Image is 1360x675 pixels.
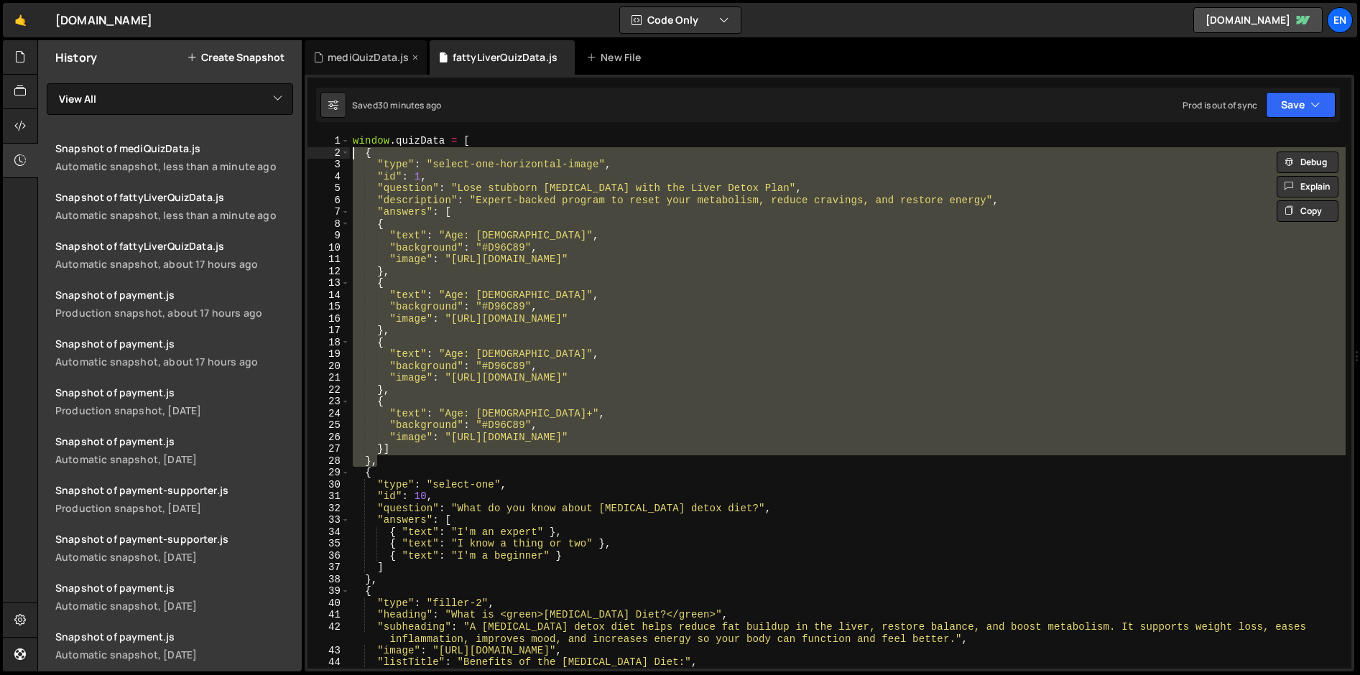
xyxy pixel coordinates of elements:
a: Snapshot of payment-supporter.js Automatic snapshot, [DATE] [47,523,302,572]
div: 4 [307,171,350,183]
div: 29 [307,467,350,479]
div: 35 [307,538,350,550]
a: Snapshot of fattyLiverQuizData.js Automatic snapshot, about 17 hours ago [47,231,302,279]
div: 15 [307,301,350,313]
button: Explain [1277,176,1338,197]
div: Automatic snapshot, [DATE] [55,648,293,661]
div: 25 [307,419,350,432]
div: 16 [307,313,350,325]
a: Snapshot of payment.js Production snapshot, [DATE] [47,377,302,426]
div: 37 [307,562,350,574]
a: Snapshot of fattyLiverQuizData.jsAutomatic snapshot, less than a minute ago [47,182,302,231]
div: 12 [307,266,350,278]
a: Snapshot of mediQuizData.jsAutomatic snapshot, less than a minute ago [47,133,302,182]
a: [DOMAIN_NAME] [1193,7,1323,33]
div: Snapshot of fattyLiverQuizData.js [55,239,293,253]
div: 23 [307,396,350,408]
div: Snapshot of payment-supporter.js [55,532,293,546]
div: 5 [307,182,350,195]
div: 19 [307,348,350,360]
div: 3 [307,159,350,171]
div: Automatic snapshot, less than a minute ago [55,208,293,222]
div: 13 [307,277,350,289]
div: Snapshot of payment.js [55,337,293,350]
div: 21 [307,372,350,384]
div: Prod is out of sync [1183,99,1257,111]
a: En [1327,7,1353,33]
div: Snapshot of payment.js [55,288,293,302]
a: 🤙 [3,3,38,37]
div: Automatic snapshot, [DATE] [55,550,293,564]
div: 43 [307,645,350,657]
a: Snapshot of payment-supporter.js Production snapshot, [DATE] [47,475,302,523]
div: 38 [307,574,350,586]
div: 39 [307,585,350,597]
div: Automatic snapshot, about 17 hours ago [55,355,293,368]
div: Production snapshot, [DATE] [55,404,293,417]
div: Production snapshot, [DATE] [55,501,293,515]
div: 11 [307,253,350,266]
div: Saved [352,99,441,111]
div: Snapshot of payment.js [55,581,293,595]
div: 40 [307,597,350,610]
div: Automatic snapshot, less than a minute ago [55,159,293,173]
div: 31 [307,490,350,503]
div: New File [586,50,647,65]
div: Automatic snapshot, [DATE] [55,452,293,466]
h2: History [55,50,97,65]
a: Snapshot of payment.js Automatic snapshot, [DATE] [47,621,302,670]
div: 22 [307,384,350,396]
div: 30 minutes ago [378,99,441,111]
div: 10 [307,242,350,254]
div: 2 [307,147,350,159]
div: 20 [307,360,350,373]
div: 8 [307,218,350,231]
div: 26 [307,432,350,444]
div: Automatic snapshot, about 17 hours ago [55,257,293,271]
div: 42 [307,621,350,645]
div: Snapshot of mediQuizData.js [55,141,293,155]
div: Production snapshot, about 17 hours ago [55,306,293,320]
a: Snapshot of payment.js Automatic snapshot, about 17 hours ago [47,328,302,377]
div: 24 [307,408,350,420]
div: 36 [307,550,350,562]
div: Snapshot of fattyLiverQuizData.js [55,190,293,204]
div: 33 [307,514,350,526]
div: 17 [307,325,350,337]
div: Automatic snapshot, [DATE] [55,599,293,613]
div: fattyLiverQuizData.js [453,50,558,65]
div: 18 [307,337,350,349]
button: Create Snapshot [187,52,285,63]
div: 44 [307,656,350,669]
button: Code Only [620,7,741,33]
div: mediQuizData.js [328,50,409,65]
div: 6 [307,195,350,207]
div: Snapshot of payment-supporter.js [55,483,293,497]
a: Snapshot of payment.js Production snapshot, about 17 hours ago [47,279,302,328]
div: 28 [307,455,350,467]
div: 34 [307,526,350,539]
div: 9 [307,230,350,242]
div: 41 [307,609,350,621]
div: Snapshot of payment.js [55,630,293,643]
div: 1 [307,135,350,147]
div: Snapshot of payment.js [55,434,293,448]
button: Debug [1277,152,1338,173]
button: Copy [1277,200,1338,222]
div: 27 [307,443,350,455]
div: [DOMAIN_NAME] [55,11,152,29]
button: Save [1266,92,1336,118]
div: 14 [307,289,350,302]
div: 32 [307,503,350,515]
div: 30 [307,479,350,491]
div: Snapshot of payment.js [55,386,293,399]
a: Snapshot of payment.js Automatic snapshot, [DATE] [47,572,302,621]
a: Snapshot of payment.js Automatic snapshot, [DATE] [47,426,302,475]
div: 7 [307,206,350,218]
